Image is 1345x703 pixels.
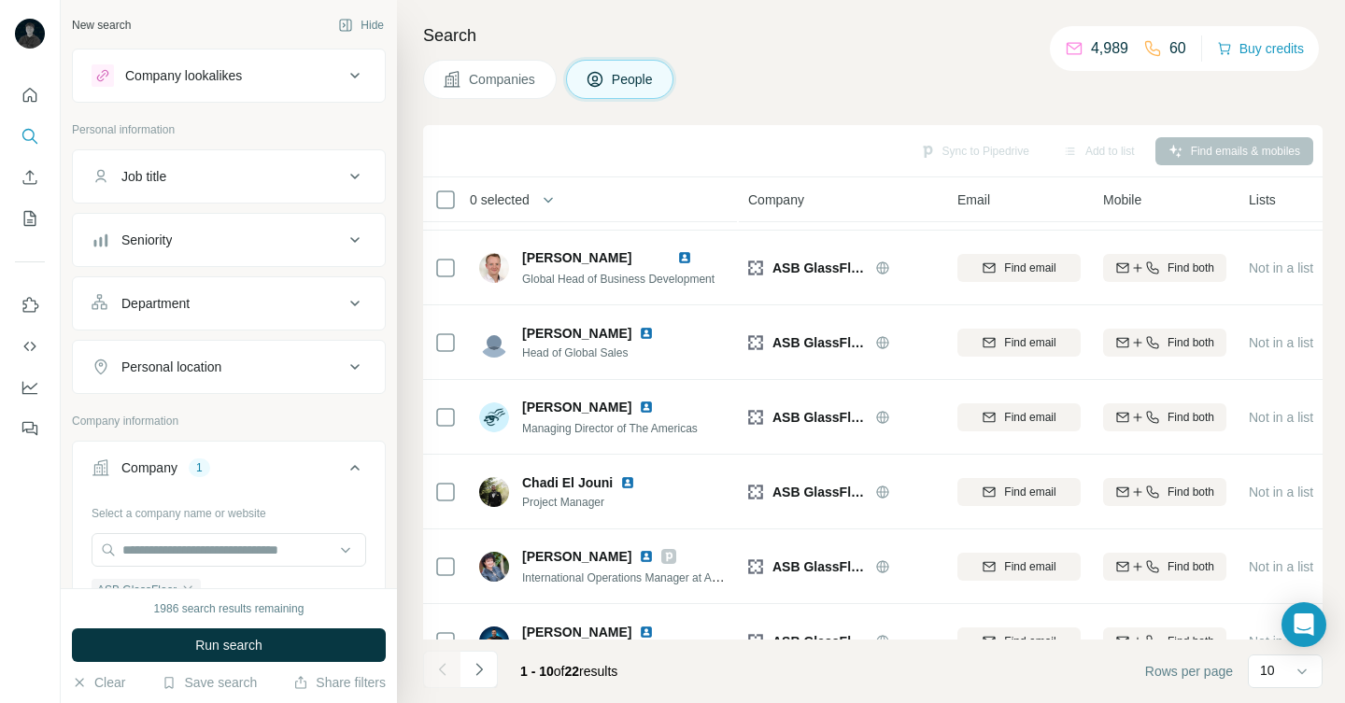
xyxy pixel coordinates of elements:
[479,552,509,582] img: Avatar
[522,569,1038,584] span: International Operations Manager at ASB GlassFloor/ASBSquash Systembau [PERSON_NAME] GmbH
[639,549,654,564] img: LinkedIn logo
[1103,627,1226,655] button: Find both
[957,403,1081,431] button: Find email
[15,78,45,112] button: Quick start
[1168,260,1214,276] span: Find both
[479,253,509,283] img: Avatar
[639,625,654,640] img: LinkedIn logo
[520,664,554,679] span: 1 - 10
[1249,485,1313,499] span: Not in a list
[1249,410,1313,425] span: Not in a list
[1168,484,1214,500] span: Find both
[1091,37,1128,60] p: 4,989
[1168,558,1214,575] span: Find both
[15,161,45,194] button: Enrich CSV
[72,628,386,662] button: Run search
[772,632,866,651] span: ASB GlassFloor
[121,231,172,249] div: Seniority
[293,673,386,692] button: Share filters
[522,623,631,641] span: [PERSON_NAME]
[772,483,866,501] span: ASB GlassFloor
[748,559,763,574] img: Logo of ASB GlassFloor
[957,553,1081,581] button: Find email
[677,250,692,265] img: LinkedIn logo
[121,294,190,313] div: Department
[1249,559,1313,574] span: Not in a list
[522,422,698,435] span: Managing Director of The Americas
[121,358,221,376] div: Personal location
[1103,478,1226,506] button: Find both
[1103,553,1226,581] button: Find both
[121,167,166,186] div: Job title
[162,673,257,692] button: Save search
[1004,558,1055,575] span: Find email
[748,410,763,425] img: Logo of ASB GlassFloor
[772,333,866,352] span: ASB GlassFloor
[620,475,635,490] img: LinkedIn logo
[73,445,385,498] button: Company1
[469,70,537,89] span: Companies
[522,250,631,265] span: [PERSON_NAME]
[73,281,385,326] button: Department
[1004,260,1055,276] span: Find email
[957,254,1081,282] button: Find email
[1260,661,1275,680] p: 10
[470,190,530,209] span: 0 selected
[522,324,631,343] span: [PERSON_NAME]
[612,70,655,89] span: People
[423,22,1323,49] h4: Search
[195,636,262,654] span: Run search
[748,485,763,499] img: Logo of ASB GlassFloor
[73,154,385,199] button: Job title
[1249,634,1313,649] span: Not in a list
[957,478,1081,506] button: Find email
[73,53,385,98] button: Company lookalikes
[1145,662,1233,681] span: Rows per page
[189,459,210,476] div: 1
[772,259,866,277] span: ASB GlassFloor
[15,412,45,445] button: Feedback
[154,600,304,617] div: 1986 search results remaining
[479,328,509,358] img: Avatar
[554,664,565,679] span: of
[1103,254,1226,282] button: Find both
[957,190,990,209] span: Email
[639,326,654,341] img: LinkedIn logo
[520,664,617,679] span: results
[1004,334,1055,351] span: Find email
[15,19,45,49] img: Avatar
[1004,409,1055,426] span: Find email
[1103,190,1141,209] span: Mobile
[748,260,763,275] img: Logo of ASB GlassFloor
[957,627,1081,655] button: Find email
[772,557,866,576] span: ASB GlassFloor
[92,498,366,522] div: Select a company name or website
[748,634,763,649] img: Logo of ASB GlassFloor
[1103,403,1226,431] button: Find both
[73,344,385,389] button: Personal location
[97,582,177,598] span: ASB GlassFloor
[15,202,45,235] button: My lists
[121,458,177,477] div: Company
[1004,484,1055,500] span: Find email
[325,11,397,39] button: Hide
[522,547,631,566] span: [PERSON_NAME]
[748,190,804,209] span: Company
[1168,409,1214,426] span: Find both
[1249,335,1313,350] span: Not in a list
[460,651,498,688] button: Navigate to next page
[15,120,45,153] button: Search
[125,66,242,85] div: Company lookalikes
[522,344,676,361] span: Head of Global Sales
[15,371,45,404] button: Dashboard
[72,121,386,138] p: Personal information
[1168,633,1214,650] span: Find both
[1168,334,1214,351] span: Find both
[1249,260,1313,275] span: Not in a list
[73,218,385,262] button: Seniority
[639,400,654,415] img: LinkedIn logo
[1281,602,1326,647] div: Open Intercom Messenger
[15,330,45,363] button: Use Surfe API
[1217,35,1304,62] button: Buy credits
[72,673,125,692] button: Clear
